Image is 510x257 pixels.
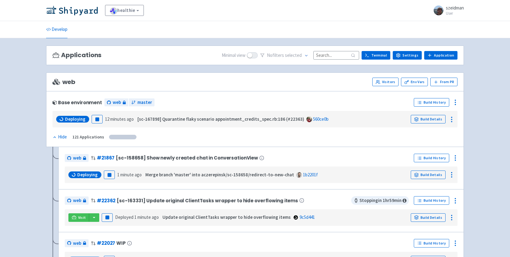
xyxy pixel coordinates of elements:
[97,155,115,161] a: #21867
[313,116,329,122] a: 560ce0b
[145,172,294,178] strong: Merge branch 'master' into aczerepinsk/sc-158658/redirect-to-new-chat
[411,115,446,123] a: Build Details
[53,52,101,59] h3: Applications
[117,172,142,178] time: 1 minute ago
[129,98,155,107] a: master
[68,213,89,222] a: Visit
[116,155,258,160] span: [sc-158658] Show newly created chat in ConversationView
[113,99,121,106] span: web
[446,11,464,15] small: User
[102,213,113,222] button: Pause
[414,98,449,107] a: Build History
[372,78,399,86] a: Visitors
[411,171,446,179] a: Build Details
[414,196,449,205] a: Build History
[414,154,449,162] a: Build History
[73,197,81,204] span: web
[267,52,302,59] span: No filter s
[351,196,409,205] span: Stopping in 1 hr 59 min
[97,240,115,246] a: #22027
[362,51,390,60] a: Terminal
[92,115,103,123] button: Pause
[430,6,464,15] a: szeidman User
[53,134,67,141] button: Hide
[137,99,152,106] span: master
[46,6,98,15] img: Shipyard logo
[446,5,464,11] span: szeidman
[73,155,81,162] span: web
[134,214,159,220] time: 1 minute ago
[65,239,89,248] a: web
[104,98,128,107] a: web
[105,116,134,122] time: 12 minutes ago
[424,51,457,60] a: Application
[313,51,359,59] input: Search...
[137,116,304,122] strong: [sc-167898] Quarantine flaky scenario appointment_credits_spec.rb:186 (#22363)
[430,78,457,86] button: From PR
[46,21,67,38] a: Develop
[65,116,86,122] span: Deploying
[300,214,315,220] a: 9c5d441
[285,52,302,58] span: selected
[401,78,428,86] a: Env Vars
[116,240,126,246] span: WIP
[115,214,159,220] span: Deployed
[162,214,291,220] strong: Update original ClientTasks wrapper to hide overflowing items
[393,51,422,60] a: Settings
[78,215,86,220] span: Visit
[73,240,81,247] span: web
[303,172,318,178] a: 1b2201f
[65,154,89,162] a: web
[97,197,115,204] a: #22362
[222,52,246,59] span: Minimal view
[414,239,449,248] a: Build History
[105,5,144,16] a: healthie
[53,79,75,86] span: web
[77,172,98,178] span: Deploying
[117,198,298,203] span: [sc-163331] Update original ClientTasks wrapper to hide overflowing items
[65,196,89,205] a: web
[72,134,104,141] div: 121 Applications
[104,171,115,179] button: Pause
[53,100,102,105] div: Base environment
[411,213,446,222] a: Build Details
